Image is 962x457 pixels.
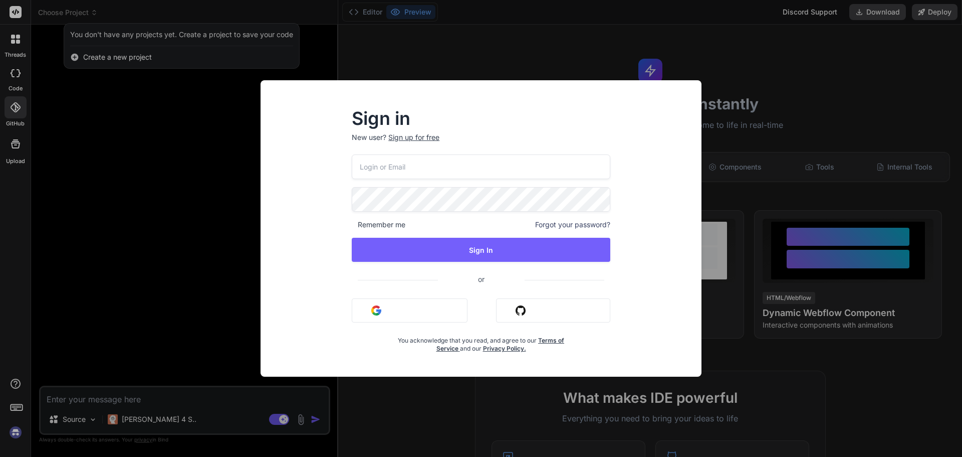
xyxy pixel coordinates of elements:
[395,331,567,353] div: You acknowledge that you read, and agree to our and our
[516,306,526,316] img: github
[388,132,439,142] div: Sign up for free
[371,306,381,316] img: google
[352,110,610,126] h2: Sign in
[352,298,467,323] button: Sign in with Google
[438,267,525,291] span: or
[352,132,610,155] p: New user?
[483,345,526,352] a: Privacy Policy.
[436,337,565,352] a: Terms of Service
[496,298,610,323] button: Sign in with Github
[352,155,610,179] input: Login or Email
[352,220,405,230] span: Remember me
[535,220,610,230] span: Forgot your password?
[352,238,610,262] button: Sign In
